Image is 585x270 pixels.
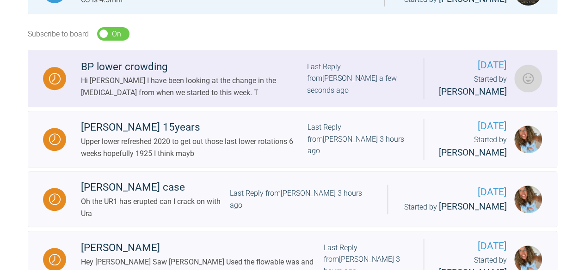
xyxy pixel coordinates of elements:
a: WaitingBP lower crowdingHi [PERSON_NAME] I have been looking at the change in the [MEDICAL_DATA] ... [28,50,557,107]
div: Started by [403,200,507,214]
div: Started by [439,134,507,160]
span: [PERSON_NAME] [439,201,507,212]
div: On [112,28,121,40]
span: [PERSON_NAME] [439,86,507,97]
span: [PERSON_NAME] [439,147,507,158]
img: Rebecca Lynne Williams [514,186,542,213]
img: Rebecca Lynne Williams [514,126,542,153]
img: Waiting [49,73,61,84]
div: Last Reply from [PERSON_NAME] a few seconds ago [307,61,409,96]
a: Waiting[PERSON_NAME] 15yearsUpper lower refreshed 2020 to get out those last lower rotations 6 we... [28,111,557,168]
div: Last Reply from [PERSON_NAME] 3 hours ago [230,187,373,211]
img: Waiting [49,133,61,145]
span: [DATE] [403,185,507,200]
img: Waiting [49,193,61,205]
img: Waiting [49,254,61,265]
div: BP lower crowding [81,59,307,75]
div: [PERSON_NAME] case [81,179,230,196]
span: [DATE] [439,239,507,254]
div: Last Reply from [PERSON_NAME] 3 hours ago [308,121,409,157]
span: [DATE] [439,58,507,73]
div: [PERSON_NAME] [81,240,323,256]
img: Roekshana Shar [514,65,542,92]
div: Started by [439,73,507,99]
span: [DATE] [439,119,507,134]
div: Hi [PERSON_NAME] I have been looking at the change in the [MEDICAL_DATA] from when we started to ... [81,75,307,98]
div: Upper lower refreshed 2020 to get out those last lower rotations 6 weeks hopefully 1925 I think mayb [81,136,308,159]
div: Subscribe to board [28,28,89,40]
div: [PERSON_NAME] 15years [81,119,308,136]
a: Waiting[PERSON_NAME] caseOh the UR1 has erupted can I crack on with UraLast Reply from[PERSON_NAM... [28,171,557,227]
div: Oh the UR1 has erupted can I crack on with Ura [81,196,230,219]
